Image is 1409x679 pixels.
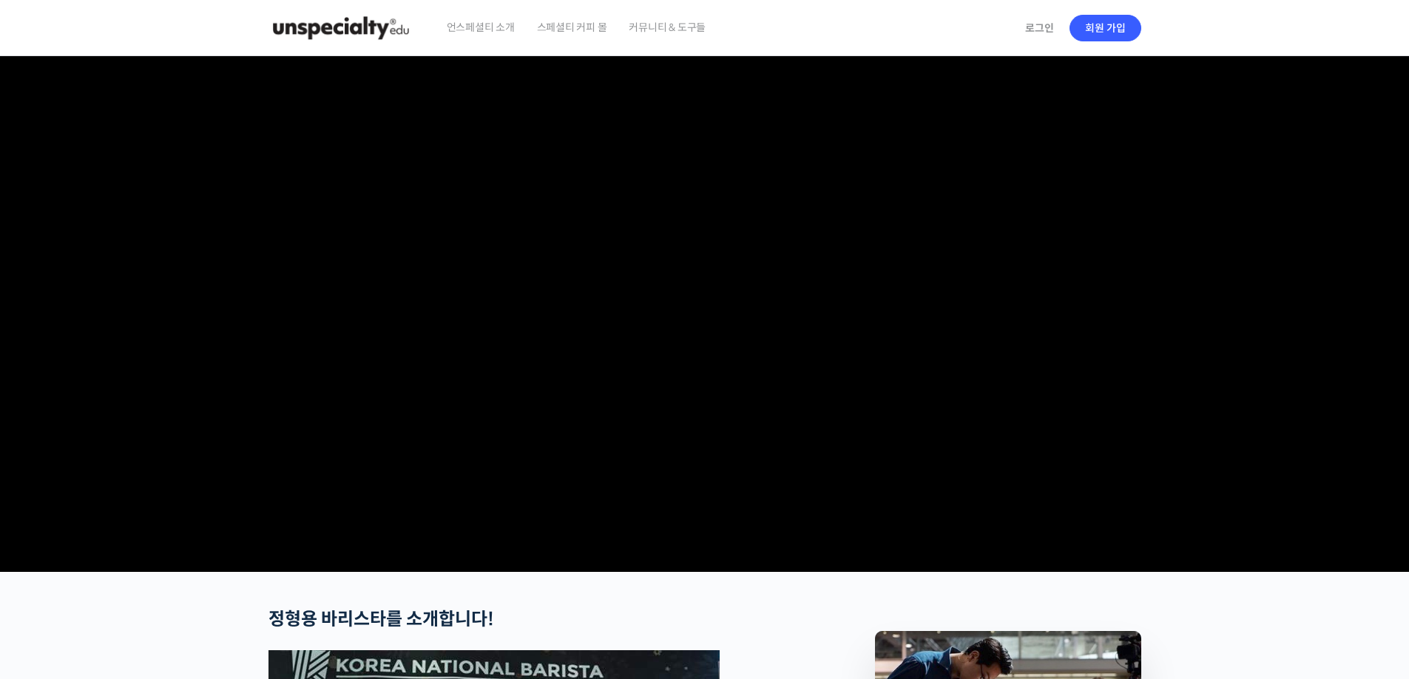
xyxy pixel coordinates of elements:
[1070,15,1141,41] a: 회원 가입
[268,608,494,630] strong: 정형용 바리스타를 소개합니다!
[1016,11,1063,45] a: 로그인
